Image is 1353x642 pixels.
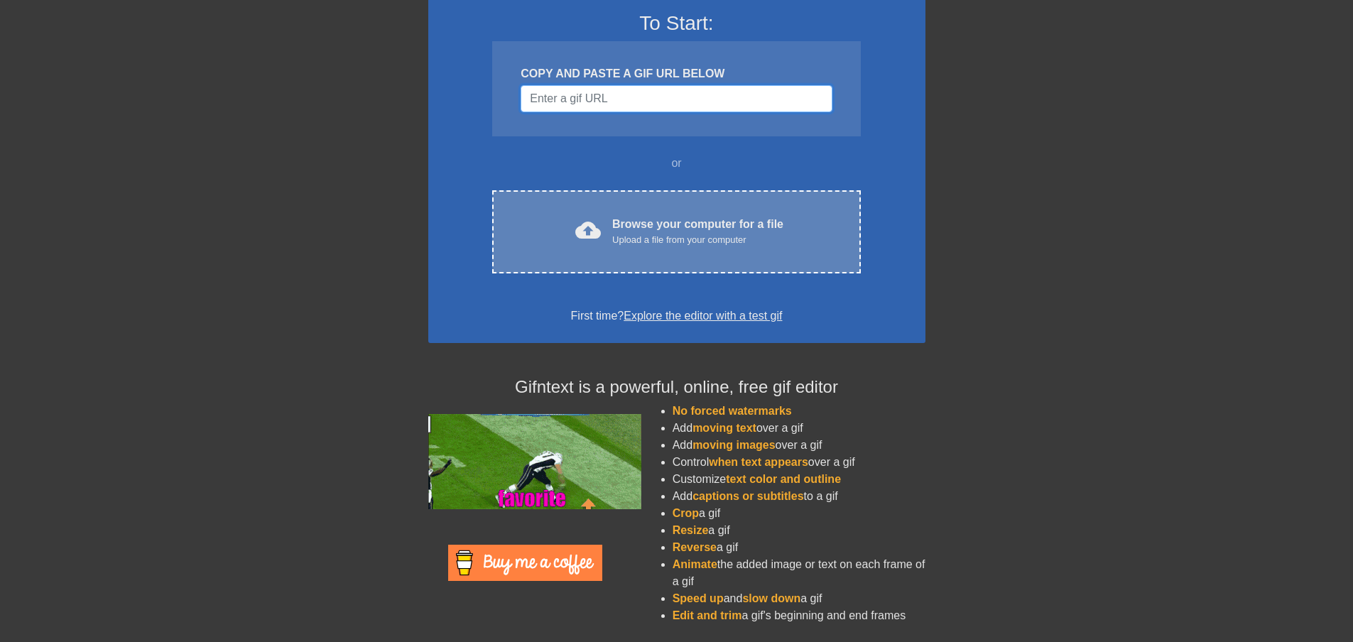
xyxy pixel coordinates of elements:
[465,155,889,172] div: or
[673,420,925,437] li: Add over a gif
[673,609,742,621] span: Edit and trim
[673,507,699,519] span: Crop
[673,539,925,556] li: a gif
[624,310,782,322] a: Explore the editor with a test gif
[673,505,925,522] li: a gif
[673,524,709,536] span: Resize
[448,545,602,581] img: Buy Me A Coffee
[692,439,775,451] span: moving images
[521,65,832,82] div: COPY AND PASTE A GIF URL BELOW
[673,607,925,624] li: a gif's beginning and end frames
[612,216,783,247] div: Browse your computer for a file
[673,437,925,454] li: Add over a gif
[692,422,756,434] span: moving text
[692,490,803,502] span: captions or subtitles
[612,233,783,247] div: Upload a file from your computer
[428,414,641,509] img: football_small.gif
[673,522,925,539] li: a gif
[447,308,907,325] div: First time?
[742,592,800,604] span: slow down
[673,405,792,417] span: No forced watermarks
[673,488,925,505] li: Add to a gif
[521,85,832,112] input: Username
[673,556,925,590] li: the added image or text on each frame of a gif
[673,454,925,471] li: Control over a gif
[726,473,841,485] span: text color and outline
[575,217,601,243] span: cloud_upload
[447,11,907,36] h3: To Start:
[673,471,925,488] li: Customize
[673,590,925,607] li: and a gif
[709,456,808,468] span: when text appears
[673,541,717,553] span: Reverse
[428,377,925,398] h4: Gifntext is a powerful, online, free gif editor
[673,592,724,604] span: Speed up
[673,558,717,570] span: Animate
